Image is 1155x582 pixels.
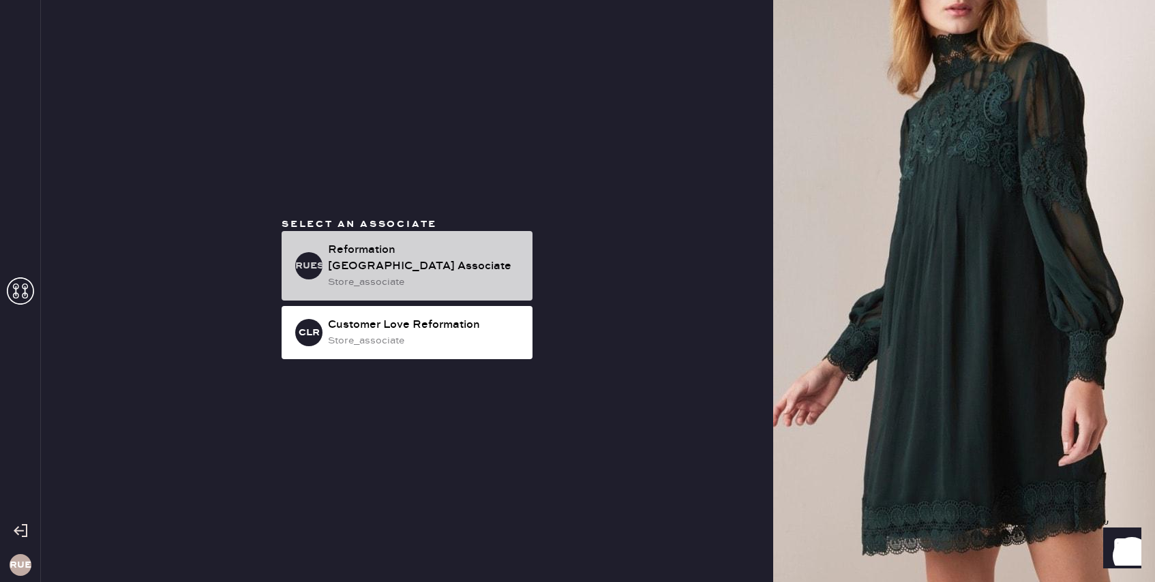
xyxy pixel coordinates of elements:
[328,275,522,290] div: store_associate
[295,261,322,271] h3: RUESA
[1090,521,1149,579] iframe: Front Chat
[328,242,522,275] div: Reformation [GEOGRAPHIC_DATA] Associate
[299,328,320,337] h3: CLR
[328,333,522,348] div: store_associate
[328,317,522,333] div: Customer Love Reformation
[282,218,437,230] span: Select an associate
[10,560,31,570] h3: RUES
